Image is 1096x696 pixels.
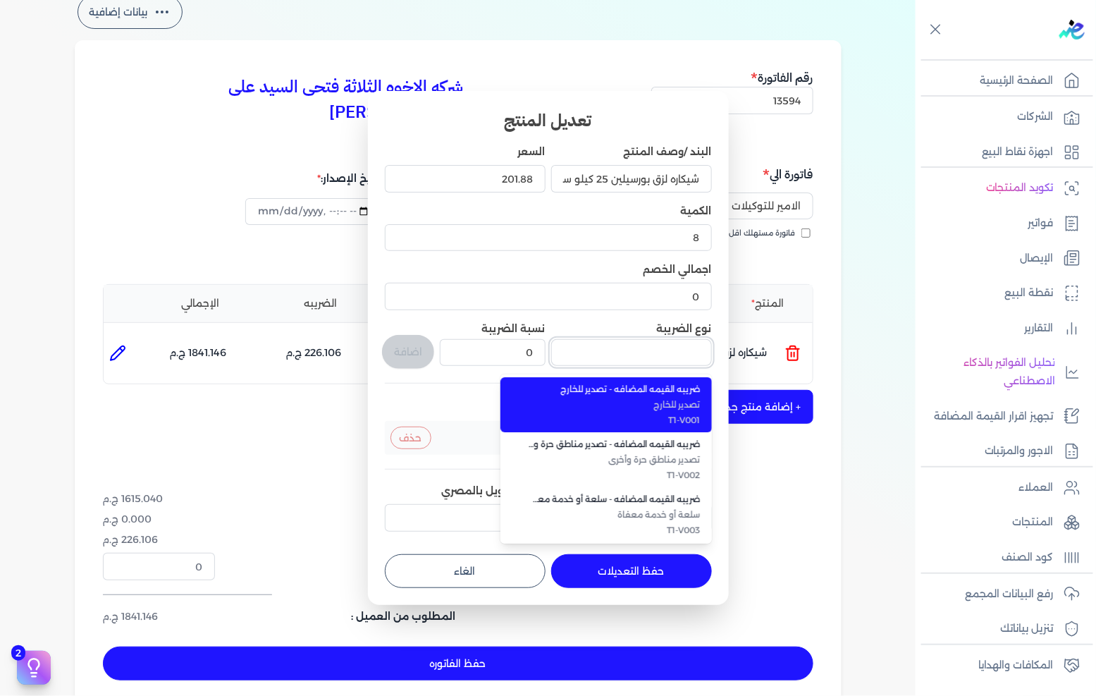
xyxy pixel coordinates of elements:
label: سعر التحويل بالمصري [442,484,546,497]
h3: تعديل المنتج [385,108,712,133]
span: ضريبه القيمه المضافه - سلعة أو خدمة معفاة [529,493,701,506]
label: الكمية [681,204,712,217]
label: السعر [518,145,546,158]
button: اختر نوع الضريبة [551,339,712,372]
input: سعر التحويل بالمصري [385,504,546,531]
input: نسبة الضريبة [440,339,545,366]
button: حفظ التعديلات [551,554,712,588]
input: الكمية [385,224,712,251]
button: الغاء [385,554,546,588]
ul: اختر نوع الضريبة [500,374,712,544]
input: اختر نوع الضريبة [551,339,712,366]
span: ضريبه القيمه المضافه - تصدير للخارج [529,383,701,396]
h4: الضرائب المضافة: [385,395,712,415]
label: نسبة الضريبة [482,322,546,335]
label: البند /وصف المنتج [624,145,712,158]
span: تصدير للخارج [529,398,701,411]
label: اجمالي الخصم [644,263,712,276]
span: تصدير مناطق حرة وأخرى [529,453,701,466]
input: اجمالي الخصم [385,283,712,310]
span: T1-V003 [529,524,701,537]
button: حذف [390,427,431,449]
input: البند /وصف المنتج [551,165,712,192]
span: ضريبه القيمه المضافه - تصدير مناطق حرة وأخرى [529,438,701,451]
span: T1-V002 [529,469,701,482]
span: سلعة أو خدمة معفاة [529,508,701,521]
span: T1-V001 [529,414,701,427]
input: السعر [385,165,546,192]
label: نوع الضريبة [551,322,712,336]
